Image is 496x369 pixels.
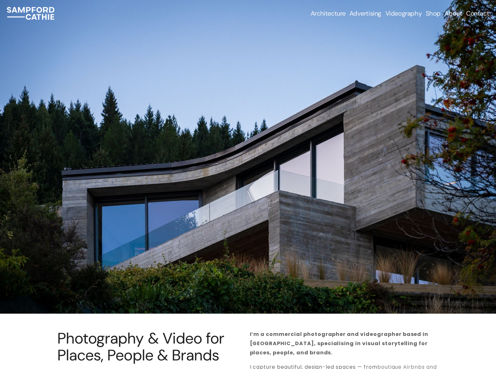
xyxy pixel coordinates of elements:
a: Videography [385,9,422,18]
button: Next Slide [481,152,490,162]
a: Contact [466,9,489,18]
span: Advertising [349,10,381,17]
img: Sampford Cathie Photo + Video [7,7,54,20]
a: folder dropdown [311,9,346,18]
a: folder dropdown [349,9,381,18]
span: Architecture [311,10,346,17]
a: About [444,9,462,18]
button: Previous Slide [6,152,15,162]
a: Shop [426,9,441,18]
strong: I’m a commercial photographer and videographer based in [GEOGRAPHIC_DATA], specialising in visual... [250,331,430,356]
h1: Photography & Video for Places, People & Brands [57,330,246,364]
